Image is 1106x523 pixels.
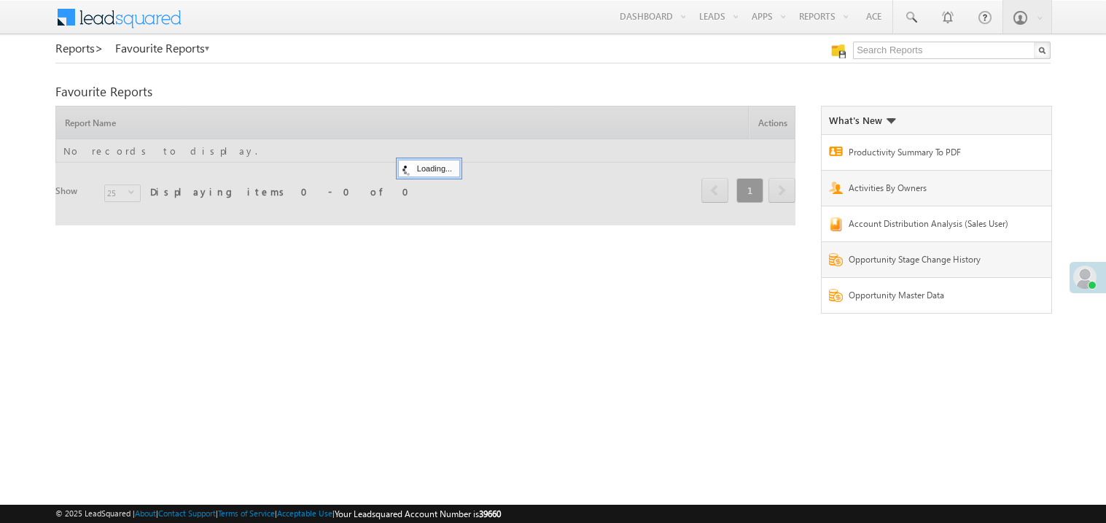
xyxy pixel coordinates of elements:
[829,147,843,156] img: Report
[886,118,896,124] img: What's new
[849,182,1019,198] a: Activities By Owners
[277,508,332,518] a: Acceptable Use
[55,507,501,521] span: © 2025 LeadSquared | | | | |
[829,289,843,302] img: Report
[55,85,1051,98] div: Favourite Reports
[55,42,104,55] a: Reports>
[831,44,846,58] img: Manage all your saved reports!
[398,160,460,177] div: Loading...
[849,146,1019,163] a: Productivity Summary To PDF
[829,253,843,266] img: Report
[849,289,1019,306] a: Opportunity Master Data
[849,217,1019,234] a: Account Distribution Analysis (Sales User)
[829,182,843,194] img: Report
[829,114,896,127] div: What's New
[115,42,211,55] a: Favourite Reports
[853,42,1051,59] input: Search Reports
[849,253,1019,270] a: Opportunity Stage Change History
[479,508,501,519] span: 39660
[158,508,216,518] a: Contact Support
[95,39,104,56] span: >
[335,508,501,519] span: Your Leadsquared Account Number is
[218,508,275,518] a: Terms of Service
[829,217,843,231] img: Report
[135,508,156,518] a: About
